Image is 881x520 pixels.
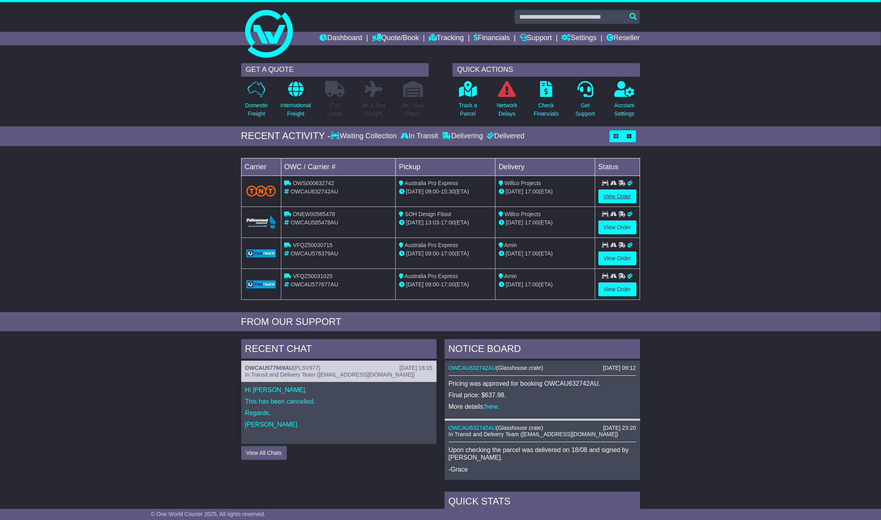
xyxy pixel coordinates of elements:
span: 17:00 [441,219,455,226]
span: Willco Projects [505,211,541,217]
span: Willco Projects [505,180,541,186]
div: RECENT CHAT [241,339,437,361]
a: Financials [474,32,510,45]
div: Quick Stats [445,492,640,513]
a: Track aParcel [459,81,478,122]
p: More details: . [449,403,636,410]
span: 13:03 [425,219,439,226]
div: (ETA) [499,218,592,227]
span: [DATE] [506,281,523,288]
span: Glasshouse crate [498,425,541,431]
span: PLSV977 [295,365,319,371]
a: Settings [562,32,597,45]
div: Delivering [440,132,485,141]
a: NetworkDelays [496,81,517,122]
div: (ETA) [499,188,592,196]
p: Track a Parcel [459,101,477,118]
a: Tracking [429,32,464,45]
a: GetSupport [575,81,595,122]
a: Quote/Book [372,32,419,45]
span: © One World Courier 2025. All rights reserved. [151,511,266,517]
span: [DATE] [506,250,523,257]
span: Glasshouse crate [498,365,541,371]
a: View Order [598,189,637,203]
div: FROM OUR SUPPORT [241,316,640,328]
td: Delivery [495,158,595,176]
span: 17:00 [441,281,455,288]
span: Australia Pro Express [405,242,458,248]
span: ONEW00585478 [293,211,335,217]
img: GetCarrierServiceLogo [246,280,276,288]
span: [DATE] [406,219,424,226]
p: -Grace [449,466,636,473]
a: InternationalFreight [280,81,312,122]
div: In Transit [399,132,440,141]
div: - (ETA) [399,218,492,227]
a: CheckFinancials [533,81,559,122]
img: TNT_Domestic.png [246,186,276,196]
a: OWCAU632742AU [449,425,496,431]
div: NOTICE BOARD [445,339,640,361]
span: VFQZ50030715 [293,242,333,248]
div: (ETA) [499,280,592,289]
span: Amin [504,273,517,279]
p: Air / Sea Depot [403,101,424,118]
a: View Order [598,220,637,234]
p: [PERSON_NAME] [245,421,433,428]
a: DomesticFreight [244,81,268,122]
p: Upon checking the parcel was delivered on 18/08 and signed by [PERSON_NAME]. [449,446,636,461]
span: [DATE] [506,219,523,226]
p: Pricing was approved for booking OWCAU632742AU. [449,380,636,387]
p: Get Support [575,101,595,118]
td: Pickup [396,158,496,176]
div: - (ETA) [399,280,492,289]
div: [DATE] 16:15 [399,365,432,371]
p: Check Financials [534,101,559,118]
p: Air & Sea Freight [362,101,386,118]
p: Network Delays [497,101,517,118]
span: Amin [504,242,517,248]
span: [DATE] [406,250,424,257]
div: Waiting Collection [331,132,399,141]
div: [DATE] 09:12 [603,365,636,371]
p: Regards, [245,409,433,417]
td: Status [595,158,640,176]
span: OWCAU577677AU [290,281,338,288]
p: Hi [PERSON_NAME], [245,386,433,394]
a: View Order [598,251,637,265]
span: [DATE] [406,188,424,195]
div: [DATE] 23:20 [603,425,636,431]
div: - (ETA) [399,249,492,258]
span: Australia Pro Express [405,180,458,186]
span: OWCAU585478AU [290,219,338,226]
span: 15:30 [441,188,455,195]
div: GET A QUOTE [241,63,429,77]
span: VFQZ50031025 [293,273,333,279]
div: (ETA) [499,249,592,258]
div: ( ) [245,365,433,371]
td: OWC / Carrier # [281,158,396,176]
span: 17:00 [525,250,539,257]
p: Account Settings [614,101,635,118]
div: ( ) [449,425,636,431]
div: RECENT ACTIVITY - [241,130,331,142]
a: OWCAU577669AU [245,365,293,371]
div: Delivered [485,132,525,141]
a: Reseller [606,32,640,45]
span: 17:00 [525,281,539,288]
td: Carrier [241,158,281,176]
a: here [485,403,498,410]
a: AccountSettings [614,81,635,122]
span: 09:00 [425,188,439,195]
div: QUICK ACTIONS [453,63,640,77]
span: 09:00 [425,250,439,257]
div: - (ETA) [399,188,492,196]
span: 09:00 [425,281,439,288]
a: View Order [598,282,637,296]
p: Final price: $637.98. [449,391,636,399]
img: Followmont_Transport.png [246,216,276,229]
p: Domestic Freight [245,101,268,118]
span: SOH Design Fitout [405,211,451,217]
a: Support [520,32,552,45]
button: View All Chats [241,446,287,460]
